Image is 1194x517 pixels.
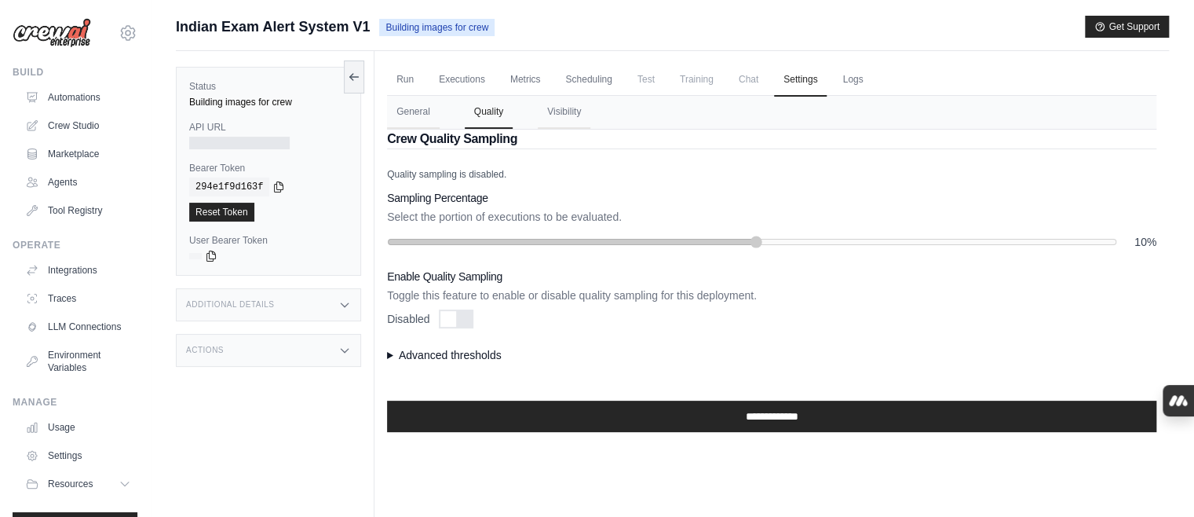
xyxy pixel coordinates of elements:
a: Reset Token [189,203,254,222]
div: Building images for crew [189,96,348,108]
a: Scheduling [556,64,621,97]
a: Settings [19,443,137,468]
h3: Enable Quality Sampling [387,269,1156,284]
a: Run [387,64,423,97]
label: Bearer Token [189,162,348,174]
a: Agents [19,170,137,195]
div: Operate [13,239,137,251]
img: Logo [13,18,91,48]
div: Build [13,66,137,79]
button: Resources [19,471,137,497]
h3: Actions [186,346,224,355]
span: Indian Exam Alert System V1 [176,16,370,38]
span: Training is not available until the deployment is complete [670,64,723,95]
label: Disabled [387,311,429,327]
a: Tool Registry [19,198,137,223]
button: Visibility [538,96,590,129]
label: Status [189,80,348,93]
a: Traces [19,286,137,311]
a: Automations [19,85,137,110]
button: General [387,96,440,129]
a: Metrics [501,64,550,97]
span: Resources [48,478,93,490]
span: Test [628,64,664,95]
a: Logs [833,64,872,97]
a: Environment Variables [19,343,137,380]
code: 294e1f9d163f [189,178,269,196]
span: 10% [1126,234,1156,250]
button: Get Support [1085,16,1169,38]
label: API URL [189,121,348,134]
a: LLM Connections [19,314,137,339]
label: User Bearer Token [189,234,348,247]
div: Manage [13,396,137,409]
span: Building images for crew [379,19,495,36]
h3: Sampling Percentage [387,190,1156,206]
p: Quality sampling is disabled. [387,168,1156,181]
p: Select the portion of executions to be evaluated. [387,209,1156,225]
a: Usage [19,415,137,440]
nav: Tabs [387,96,1156,129]
a: Crew Studio [19,113,137,138]
a: Settings [774,64,827,97]
button: Quality [465,96,513,129]
a: Integrations [19,258,137,283]
iframe: Chat Widget [1115,442,1194,517]
p: Toggle this feature to enable or disable quality sampling for this deployment. [387,288,1156,303]
h2: Crew Quality Sampling [387,130,1156,148]
h3: Additional Details [186,300,274,310]
a: Marketplace [19,141,137,167]
span: Chat is not available until the deployment is complete [729,64,768,95]
summary: Advanced thresholds [387,347,1156,363]
a: Executions [429,64,495,97]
